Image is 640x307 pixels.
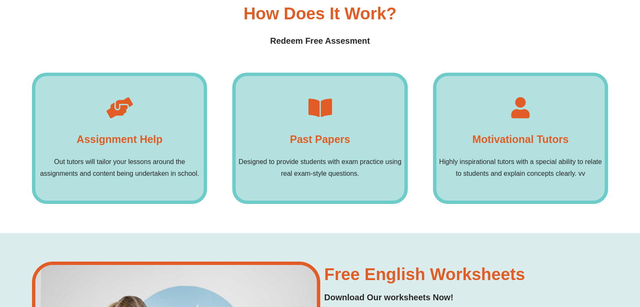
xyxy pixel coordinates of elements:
[290,131,350,148] h4: Past Papers
[500,212,640,307] iframe: Chat Widget
[472,131,568,148] h4: Motivational Tutors
[77,131,162,148] h4: Assignment Help
[32,34,608,48] h4: Redeem Free Assesment
[244,5,397,22] h3: How Does it Work?
[436,156,605,180] p: Highly inspirational tutors with a special ability to relate to students and explain concepts cle...
[35,156,204,180] p: Out tutors will tailor your lessons around the assignments and content being undertaken in school.
[236,156,404,180] p: Designed to provide students with exam practice using real exam-style questions.
[324,291,604,304] h4: Download Our worksheets Now!
[324,266,604,283] h3: Free English Worksheets​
